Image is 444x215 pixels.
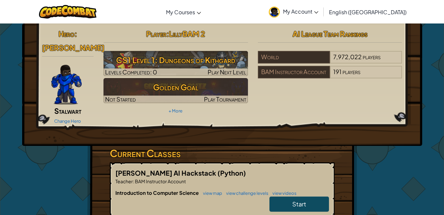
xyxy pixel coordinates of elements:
a: Change Hero [54,118,81,124]
a: + More [169,108,182,113]
a: My Account [265,1,322,22]
div: World [258,51,330,64]
h3: Golden Goal [103,80,248,95]
span: Player [146,29,166,38]
span: 7,972,022 [333,53,362,61]
a: view challenge levels [223,191,268,196]
a: Play Next Level [103,51,248,76]
span: 191 [333,68,342,75]
a: World7,972,022players [258,57,402,65]
a: view map [200,191,222,196]
h3: CS1 Level 1: Dungeons of Kithgard [103,53,248,67]
a: My Courses [163,3,204,21]
span: Introduction to Computer Science [115,190,200,196]
img: Gordon-selection-pose.png [51,65,82,105]
span: [PERSON_NAME] AI Hackstack [115,169,218,177]
h3: Current Classes [110,146,335,161]
span: My Courses [166,9,195,16]
span: : [166,29,169,38]
span: Levels Completed: 0 [105,68,157,76]
a: BAM Instructor Account191players [258,72,402,80]
span: My Account [283,8,318,15]
span: players [363,53,381,61]
span: players [343,68,360,75]
span: BAM Instructor Account [134,178,186,184]
span: [PERSON_NAME] [42,43,104,52]
a: English ([GEOGRAPHIC_DATA]) [326,3,410,21]
img: avatar [269,7,280,18]
span: Hero [59,29,74,38]
span: Start [292,200,306,208]
a: Golden GoalNot StartedPlay Tournament [103,78,248,103]
span: Teacher [115,178,133,184]
span: : [74,29,77,38]
img: Golden Goal [103,78,248,103]
span: LillyBAM 2 [169,29,205,38]
span: English ([GEOGRAPHIC_DATA]) [329,9,407,16]
span: Not Started [105,95,136,103]
div: BAM Instructor Account [258,66,330,78]
img: CS1 Level 1: Dungeons of Kithgard [103,51,248,76]
a: view videos [269,191,297,196]
span: Play Tournament [204,95,246,103]
span: : [133,178,134,184]
span: (Python) [218,169,246,177]
span: AI League Team Rankings [293,29,368,38]
span: Play Next Level [208,68,246,76]
img: CodeCombat logo [39,5,97,19]
span: Stalwart [54,106,81,115]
